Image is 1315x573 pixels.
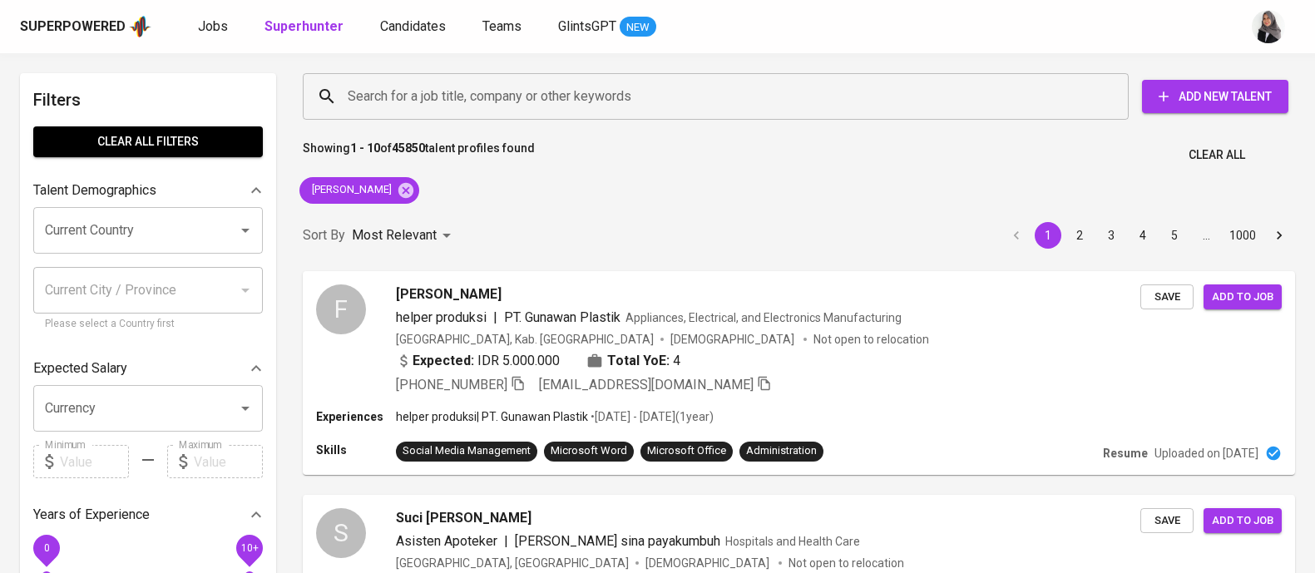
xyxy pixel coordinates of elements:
[647,443,726,459] div: Microsoft Office
[1266,222,1293,249] button: Go to next page
[33,126,263,157] button: Clear All filters
[1001,222,1295,249] nav: pagination navigation
[558,18,616,34] span: GlintsGPT
[33,180,156,200] p: Talent Demographics
[20,17,126,37] div: Superpowered
[33,358,127,378] p: Expected Salary
[380,17,449,37] a: Candidates
[504,309,620,325] span: PT. Gunawan Plastik
[234,219,257,242] button: Open
[380,18,446,34] span: Candidates
[299,182,402,198] span: [PERSON_NAME]
[316,508,366,558] div: S
[1212,511,1273,531] span: Add to job
[725,535,860,548] span: Hospitals and Health Care
[396,508,531,528] span: Suci [PERSON_NAME]
[1161,222,1188,249] button: Go to page 5
[316,442,396,458] p: Skills
[43,542,49,554] span: 0
[1189,145,1245,165] span: Clear All
[670,331,797,348] span: [DEMOGRAPHIC_DATA]
[299,177,419,204] div: [PERSON_NAME]
[45,316,251,333] p: Please select a Country first
[129,14,151,39] img: app logo
[396,408,588,425] p: helper produksi | PT. Gunawan Plastik
[1098,222,1125,249] button: Go to page 3
[558,17,656,37] a: GlintsGPT NEW
[789,555,904,571] p: Not open to relocation
[1035,222,1061,249] button: page 1
[1130,222,1156,249] button: Go to page 4
[1140,284,1194,310] button: Save
[620,19,656,36] span: NEW
[33,174,263,207] div: Talent Demographics
[551,443,627,459] div: Microsoft Word
[1224,222,1261,249] button: Go to page 1000
[1140,508,1194,534] button: Save
[194,445,263,478] input: Value
[1182,140,1252,170] button: Clear All
[33,498,263,531] div: Years of Experience
[1149,511,1185,531] span: Save
[482,17,525,37] a: Teams
[303,225,345,245] p: Sort By
[515,533,720,549] span: [PERSON_NAME] sina payakumbuh
[264,18,344,34] b: Superhunter
[1252,10,1285,43] img: sinta.windasari@glints.com
[396,309,487,325] span: helper produksi
[60,445,129,478] input: Value
[625,311,902,324] span: Appliances, Electrical, and Electronics Manufacturing
[33,86,263,113] h6: Filters
[396,284,502,304] span: [PERSON_NAME]
[539,377,754,393] span: [EMAIL_ADDRESS][DOMAIN_NAME]
[240,542,258,554] span: 10+
[352,220,457,251] div: Most Relevant
[1149,288,1185,307] span: Save
[33,352,263,385] div: Expected Salary
[493,308,497,328] span: |
[1212,288,1273,307] span: Add to job
[1103,445,1148,462] p: Resume
[264,17,347,37] a: Superhunter
[352,225,437,245] p: Most Relevant
[504,531,508,551] span: |
[1204,284,1282,310] button: Add to job
[316,408,396,425] p: Experiences
[403,443,531,459] div: Social Media Management
[392,141,425,155] b: 45850
[396,555,629,571] div: [GEOGRAPHIC_DATA], [GEOGRAPHIC_DATA]
[645,555,772,571] span: [DEMOGRAPHIC_DATA]
[607,351,670,371] b: Total YoE:
[303,140,535,170] p: Showing of talent profiles found
[1154,445,1258,462] p: Uploaded on [DATE]
[396,533,497,549] span: Asisten Apoteker
[20,14,151,39] a: Superpoweredapp logo
[47,131,250,152] span: Clear All filters
[396,331,654,348] div: [GEOGRAPHIC_DATA], Kab. [GEOGRAPHIC_DATA]
[1193,227,1219,244] div: …
[813,331,929,348] p: Not open to relocation
[413,351,474,371] b: Expected:
[1142,80,1288,113] button: Add New Talent
[673,351,680,371] span: 4
[1066,222,1093,249] button: Go to page 2
[316,284,366,334] div: F
[303,271,1295,475] a: F[PERSON_NAME]helper produksi|PT. Gunawan PlastikAppliances, Electrical, and Electronics Manufact...
[746,443,817,459] div: Administration
[482,18,522,34] span: Teams
[396,351,560,371] div: IDR 5.000.000
[396,377,507,393] span: [PHONE_NUMBER]
[1204,508,1282,534] button: Add to job
[350,141,380,155] b: 1 - 10
[198,17,231,37] a: Jobs
[234,397,257,420] button: Open
[33,505,150,525] p: Years of Experience
[1155,86,1275,107] span: Add New Talent
[198,18,228,34] span: Jobs
[588,408,714,425] p: • [DATE] - [DATE] ( 1 year )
